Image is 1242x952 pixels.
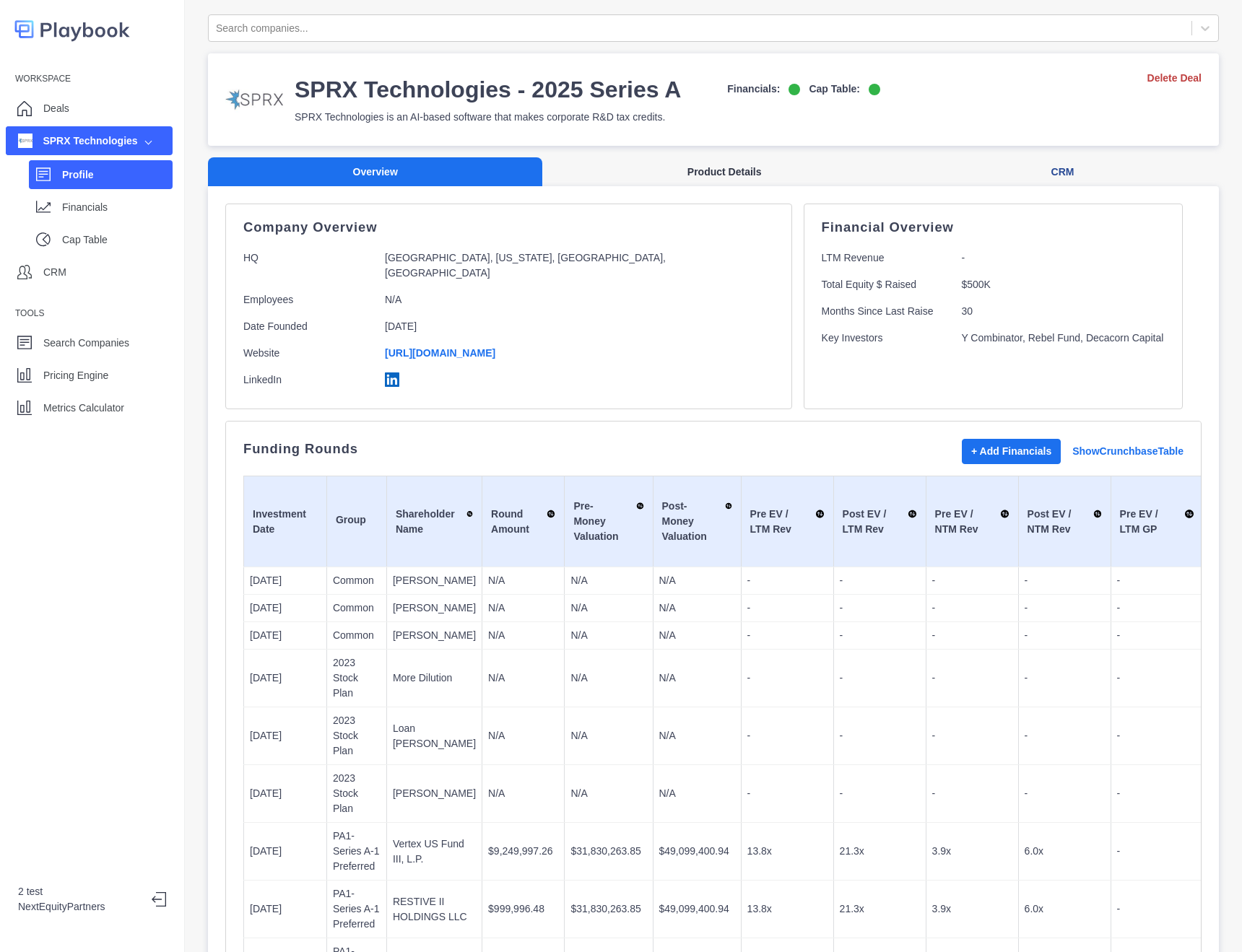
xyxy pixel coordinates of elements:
[932,901,1012,917] p: 3.9x
[1025,728,1105,743] p: -
[243,319,373,334] p: Date Founded
[659,786,735,801] p: N/A
[747,671,828,686] p: -
[62,232,173,248] p: Cap Table
[547,507,555,521] img: Sort
[1117,573,1197,588] p: -
[1025,671,1105,686] p: -
[243,222,774,233] p: Company Overview
[1117,844,1197,859] p: -
[393,837,476,867] p: Vertex US Fund III, L.P.
[1025,628,1105,643] p: -
[43,368,108,383] p: Pricing Engine
[243,372,373,391] p: LinkedIn
[570,671,646,686] p: N/A
[662,499,732,544] div: Post-Money Valuation
[961,331,1165,346] p: Y Combinator, Rebel Fund, Decacorn Capital
[488,844,558,859] p: $9,249,997.26
[1025,844,1105,859] p: 6.0x
[636,499,643,513] img: Sort
[393,786,476,801] p: [PERSON_NAME]
[243,346,373,361] p: Website
[488,786,558,801] p: N/A
[333,771,381,816] p: 2023 Stock Plan
[1184,507,1194,521] img: Sort
[840,844,920,859] p: 21.3x
[385,347,495,359] a: [URL][DOMAIN_NAME]
[542,157,906,187] button: Product Details
[385,250,703,281] p: [GEOGRAPHIC_DATA], [US_STATE], [GEOGRAPHIC_DATA], [GEOGRAPHIC_DATA]
[906,157,1219,187] button: CRM
[573,499,643,544] div: Pre-Money Valuation
[488,628,558,643] p: N/A
[932,601,1012,616] p: -
[1117,671,1197,686] p: -
[393,721,476,751] p: Loan [PERSON_NAME]
[393,894,476,925] p: RESTIVE II HOLDINGS LLC
[1117,601,1197,616] p: -
[932,844,1012,859] p: 3.9x
[488,573,558,588] p: N/A
[295,110,880,125] p: SPRX Technologies is an AI-based software that makes corporate R&D tax credits.
[225,71,283,128] img: company-logo
[747,728,828,743] p: -
[747,844,828,859] p: 13.8x
[908,507,916,521] img: Sort
[250,728,321,743] p: [DATE]
[333,655,381,701] p: 2023 Stock Plan
[43,265,66,280] p: CRM
[1117,901,1197,917] p: -
[243,443,358,455] p: Funding Rounds
[250,844,321,859] p: [DATE]
[570,601,646,616] p: N/A
[932,786,1012,801] p: -
[747,601,828,616] p: -
[1000,507,1009,521] img: Sort
[840,601,920,616] p: -
[385,292,703,307] p: N/A
[935,507,1009,537] div: Pre EV / NTM Rev
[491,507,555,537] div: Round Amount
[14,14,130,44] img: logo-colored
[1025,786,1105,801] p: -
[18,134,32,148] img: company image
[1028,507,1102,537] div: Post EV / NTM Rev
[1025,601,1105,616] p: -
[961,304,1165,319] p: 30
[18,134,138,149] div: SPRX Technologies
[336,512,378,531] div: Group
[840,573,920,588] p: -
[43,101,69,116] p: Deals
[243,250,373,281] p: HQ
[932,628,1012,643] p: -
[840,671,920,686] p: -
[727,82,780,97] p: Financials:
[43,336,129,351] p: Search Companies
[725,499,732,513] img: Sort
[747,628,828,643] p: -
[932,671,1012,686] p: -
[333,829,381,874] p: PA1-Series A-1 Preferred
[961,277,1165,292] p: $500K
[570,573,646,588] p: N/A
[333,628,381,643] p: Common
[747,573,828,588] p: -
[250,901,321,917] p: [DATE]
[393,628,476,643] p: [PERSON_NAME]
[750,507,825,537] div: Pre EV / LTM Rev
[822,250,950,266] p: LTM Revenue
[840,628,920,643] p: -
[822,304,950,319] p: Months Since Last Raise
[1147,71,1202,86] a: Delete Deal
[809,82,860,97] p: Cap Table:
[396,507,473,537] div: Shareholder Name
[659,573,735,588] p: N/A
[822,277,950,292] p: Total Equity $ Raised
[333,886,381,932] p: PA1-Series A-1 Preferred
[659,671,735,686] p: N/A
[466,507,473,521] img: Sort
[295,75,681,104] h3: SPRX Technologies - 2025 Series A
[840,786,920,801] p: -
[840,728,920,743] p: -
[840,901,920,917] p: 21.3x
